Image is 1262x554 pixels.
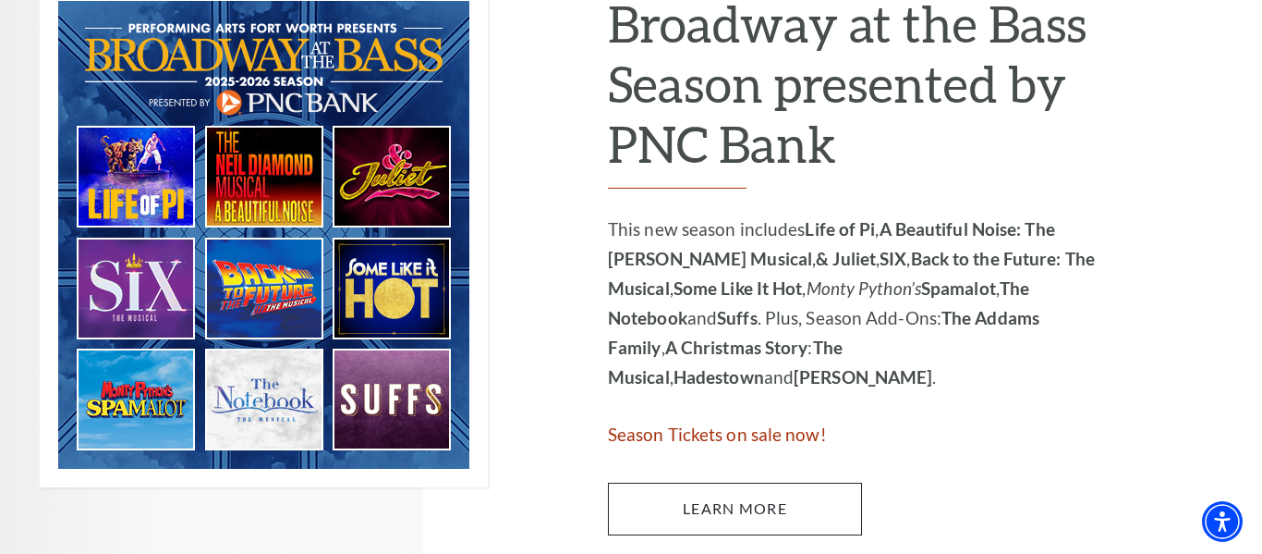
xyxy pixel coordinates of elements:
[880,248,906,269] strong: SIX
[807,277,921,299] em: Monty Python’s
[794,366,932,388] strong: [PERSON_NAME]
[608,215,1102,392] p: This new season includes , , , , , , , and . Plus, Season Add-Ons: , : , and .
[608,424,827,445] span: Season Tickets on sale now!
[673,366,764,388] strong: Hadestown
[673,277,803,299] strong: Some Like It Hot
[717,307,758,328] strong: Suffs
[805,218,875,240] strong: Life of Pi
[921,277,996,299] strong: Spamalot
[665,337,808,358] strong: A Christmas Story
[608,483,862,535] a: Learn More 2025-2026 Broadway at the Bass Season presented by PNC Bank
[816,248,876,269] strong: & Juliet
[1202,501,1243,542] div: Accessibility Menu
